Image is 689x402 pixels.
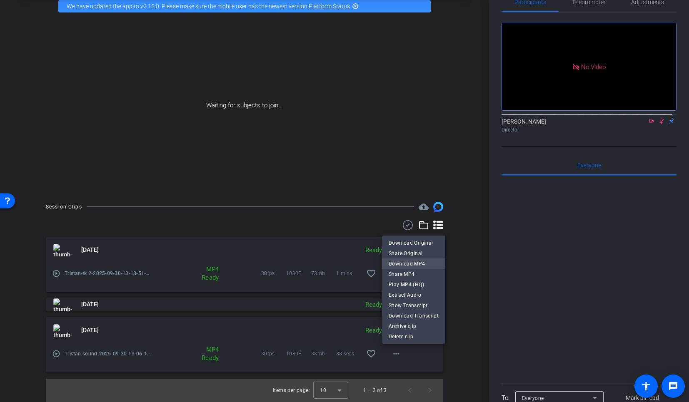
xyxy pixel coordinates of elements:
[389,290,439,300] span: Extract Audio
[389,238,439,248] span: Download Original
[389,258,439,268] span: Download MP4
[389,310,439,320] span: Download Transcript
[389,248,439,258] span: Share Original
[389,321,439,331] span: Archive clip
[389,300,439,310] span: Show Transcript
[389,331,439,341] span: Delete clip
[389,269,439,279] span: Share MP4
[389,279,439,289] span: Play MP4 (HQ)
